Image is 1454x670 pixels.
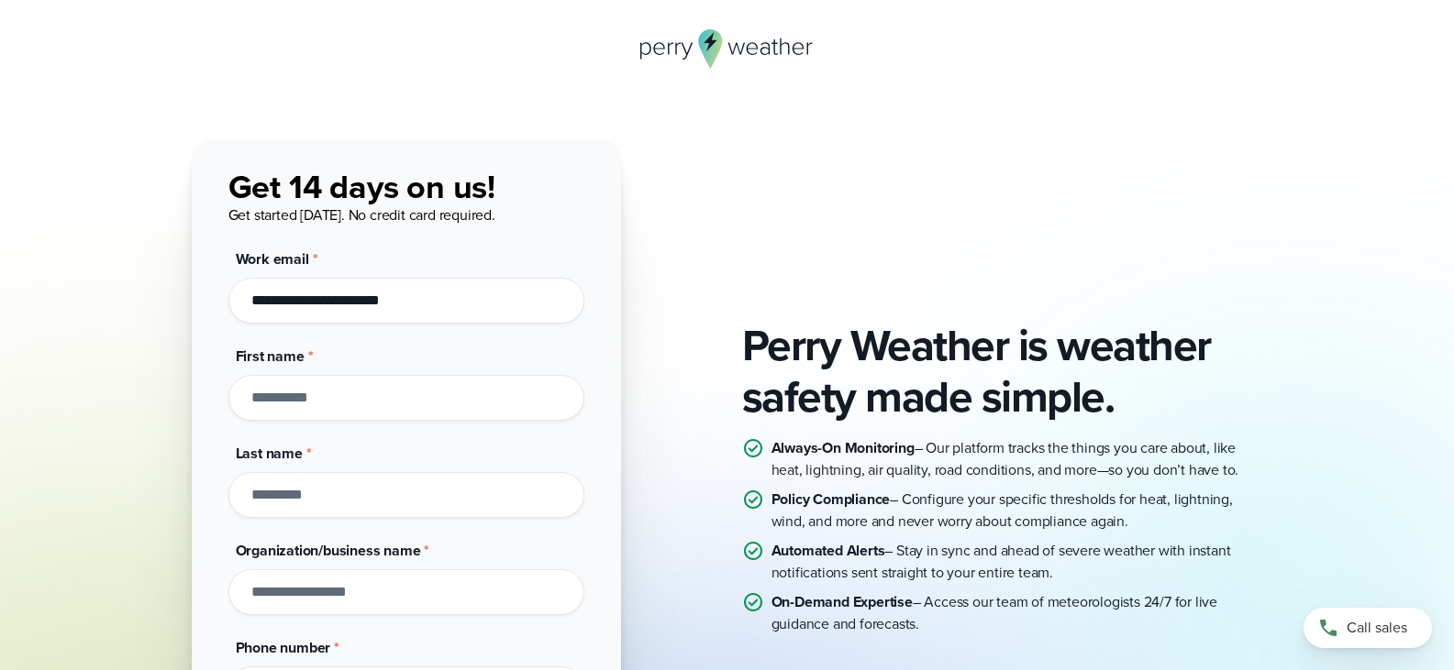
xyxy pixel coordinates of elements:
a: Call sales [1304,608,1432,648]
span: Work email [236,248,309,269]
p: – Our platform tracks the things you care about, like heat, lightning, air quality, road conditio... [771,437,1263,481]
span: Get 14 days on us! [228,162,495,211]
span: Call sales [1347,617,1407,639]
strong: On-Demand Expertise [771,591,913,612]
span: Phone number [236,637,331,658]
strong: Policy Compliance [771,489,891,510]
p: – Access our team of meteorologists 24/7 for live guidance and forecasts. [771,591,1263,635]
span: Get started [DATE]. No credit card required. [228,204,495,225]
span: Last name [236,443,303,464]
p: – Configure your specific thresholds for heat, lightning, wind, and more and never worry about co... [771,489,1263,533]
p: – Stay in sync and ahead of severe weather with instant notifications sent straight to your entir... [771,540,1263,584]
h2: Perry Weather is weather safety made simple. [742,320,1263,423]
span: First name [236,346,305,367]
strong: Always-On Monitoring [771,437,915,458]
strong: Automated Alerts [771,540,885,561]
span: Organization/business name [236,540,421,561]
